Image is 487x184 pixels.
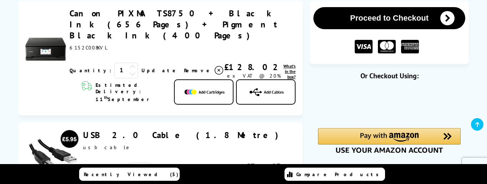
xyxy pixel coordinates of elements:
a: USB 2.0 Cable (1.8 Metre) [83,130,283,141]
span: 6152C008KVL [70,44,108,51]
span: What's in the box? [283,63,296,79]
img: Add Cartridges [184,89,197,95]
span: usbcable [83,144,132,151]
div: Or Checkout Using: [310,71,469,80]
img: USB 2.0 Cable (1.8 Metre) [26,130,79,183]
img: Canon PIXMA TS8750 + Black Ink (656 Pages) + Pigment Black Ink (400 Pages) [25,22,66,63]
a: lnk_inthebox [283,63,296,79]
span: Remove [184,67,212,74]
span: Recently Viewed (5) [84,171,179,178]
button: Proceed to Checkout [313,7,465,29]
span: ex VAT @ 20% [227,73,281,79]
iframe: PayPal [318,92,461,116]
span: Estimated Delivery: 11 September [96,82,166,102]
a: Canon PIXMA TS8750 + Black Ink (656 Pages) + Pigment Black Ink (400 Pages) [70,8,278,41]
span: Quantity: [70,67,111,74]
sup: th [104,95,108,100]
a: Compare Products [284,168,385,181]
img: MASTER CARD [378,40,396,54]
div: £128.02 [224,62,283,73]
img: VISA [355,40,373,54]
span: Add Cartridges [199,89,225,95]
span: Compare Products [296,171,383,178]
div: £5.95 [238,161,296,172]
span: Add Cables [264,89,284,95]
img: American Express [401,40,419,54]
div: Amazon Pay - Use your Amazon account [318,128,461,153]
a: Delete item from your basket [184,65,224,76]
a: Recently Viewed (5) [79,168,180,181]
a: Update [142,67,178,74]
